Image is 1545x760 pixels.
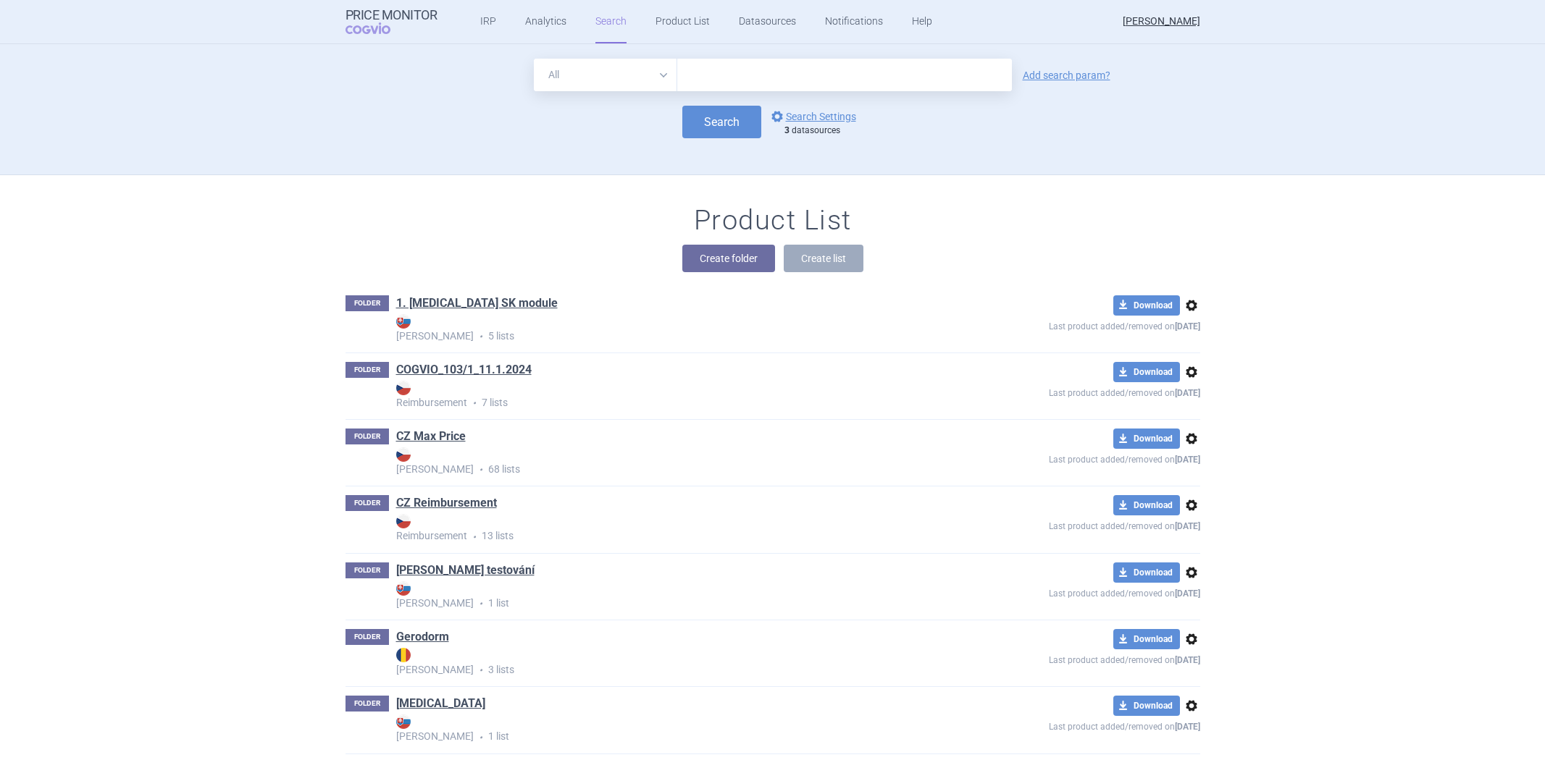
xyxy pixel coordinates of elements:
[1113,428,1180,449] button: Download
[396,581,411,596] img: SK
[396,362,532,378] a: COGVIO_103/1_11.1.2024
[396,495,497,511] a: CZ Reimbursement
[1175,388,1200,398] strong: [DATE]
[1175,655,1200,665] strong: [DATE]
[396,714,411,729] img: SK
[944,649,1200,667] p: Last product added/removed on
[346,22,411,34] span: COGVIO
[396,447,944,477] p: 68 lists
[396,696,485,712] a: [MEDICAL_DATA]
[396,314,944,342] strong: [PERSON_NAME]
[474,329,488,344] i: •
[396,714,944,744] p: 1 list
[784,245,863,272] button: Create list
[1113,629,1180,649] button: Download
[346,428,389,444] p: FOLDER
[1113,696,1180,716] button: Download
[396,562,535,581] h1: Eli testování
[346,8,437,35] a: Price MonitorCOGVIO
[944,716,1200,734] p: Last product added/removed on
[396,581,944,609] strong: [PERSON_NAME]
[694,204,852,237] h1: Product List
[396,428,466,444] a: CZ Max Price
[346,362,389,378] p: FOLDER
[474,730,488,745] i: •
[396,648,944,675] strong: [PERSON_NAME]
[346,629,389,645] p: FOLDER
[474,663,488,677] i: •
[396,648,944,677] p: 3 lists
[1175,521,1200,531] strong: [DATE]
[1175,588,1200,599] strong: [DATE]
[396,581,944,611] p: 1 list
[1175,321,1200,332] strong: [DATE]
[396,714,944,742] strong: [PERSON_NAME]
[396,362,532,381] h1: COGVIO_103/1_11.1.2024
[944,316,1200,334] p: Last product added/removed on
[346,495,389,511] p: FOLDER
[346,8,437,22] strong: Price Monitor
[944,583,1200,601] p: Last product added/removed on
[396,314,944,344] p: 5 lists
[396,514,944,541] strong: Reimbursement
[396,428,466,447] h1: CZ Max Price
[467,530,482,544] i: •
[944,515,1200,533] p: Last product added/removed on
[396,314,411,329] img: SK
[467,396,482,410] i: •
[396,696,485,714] h1: Humira
[396,629,449,645] a: Gerodorm
[474,463,488,477] i: •
[784,125,863,137] div: datasources
[1113,495,1180,515] button: Download
[396,562,535,578] a: [PERSON_NAME] testování
[784,125,790,135] strong: 3
[1113,362,1180,382] button: Download
[396,447,411,462] img: CZ
[1175,455,1200,465] strong: [DATE]
[944,382,1200,400] p: Last product added/removed on
[396,381,411,395] img: CZ
[944,449,1200,467] p: Last product added/removed on
[396,629,449,648] h1: Gerodorm
[396,514,944,544] p: 13 lists
[346,295,389,311] p: FOLDER
[346,562,389,578] p: FOLDER
[396,381,944,410] p: 7 lists
[396,514,411,528] img: CZ
[396,447,944,475] strong: [PERSON_NAME]
[682,245,775,272] button: Create folder
[396,648,411,662] img: RO
[396,495,497,514] h1: CZ Reimbursement
[396,295,558,311] a: 1. [MEDICAL_DATA] SK module
[396,381,944,408] strong: Reimbursement
[1023,70,1110,80] a: Add search param?
[769,108,856,125] a: Search Settings
[396,295,558,314] h1: 1. Humira SK module
[1113,562,1180,583] button: Download
[1113,295,1180,316] button: Download
[474,596,488,611] i: •
[1175,722,1200,732] strong: [DATE]
[346,696,389,712] p: FOLDER
[682,106,761,138] button: Search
